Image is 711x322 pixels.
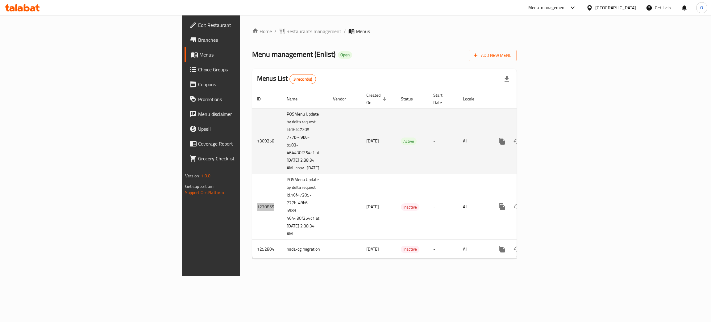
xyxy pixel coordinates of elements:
[366,137,379,145] span: [DATE]
[282,108,328,174] td: POSMenu Update by delta request Id:16f47205-777b-49b6-b583-464430f254c1 at [DATE] 2:38:34 AM_copy...
[185,32,301,47] a: Branches
[185,172,200,180] span: Version:
[401,246,419,253] span: Inactive
[290,76,316,82] span: 3 record(s)
[252,90,559,259] table: enhanced table
[338,52,352,57] span: Open
[199,51,296,58] span: Menus
[495,199,509,214] button: more
[458,174,490,240] td: All
[499,72,514,87] div: Export file
[463,95,482,103] span: Locale
[401,204,419,211] span: Inactive
[198,110,296,118] span: Menu disclaimer
[366,203,379,211] span: [DATE]
[257,95,269,103] span: ID
[185,47,301,62] a: Menus
[428,174,458,240] td: -
[282,240,328,259] td: nada-cg migration
[495,242,509,256] button: more
[198,66,296,73] span: Choice Groups
[185,121,301,136] a: Upsell
[433,91,451,106] span: Start Date
[428,108,458,174] td: -
[289,74,316,84] div: Total records count
[185,151,301,166] a: Grocery Checklist
[458,240,490,259] td: All
[185,92,301,107] a: Promotions
[185,62,301,77] a: Choice Groups
[366,91,389,106] span: Created On
[185,136,301,151] a: Coverage Report
[495,134,509,149] button: more
[469,50,517,61] button: Add New Menu
[509,242,524,256] button: Change Status
[198,155,296,162] span: Grocery Checklist
[458,108,490,174] td: All
[338,51,352,59] div: Open
[201,172,211,180] span: 1.0.0
[287,95,306,103] span: Name
[509,199,524,214] button: Change Status
[198,125,296,133] span: Upsell
[333,95,354,103] span: Vendor
[198,140,296,147] span: Coverage Report
[198,36,296,44] span: Branches
[286,28,341,35] span: Restaurants management
[474,52,512,59] span: Add New Menu
[401,138,417,145] span: Active
[344,28,346,35] li: /
[366,245,379,253] span: [DATE]
[185,18,301,32] a: Edit Restaurant
[252,28,517,35] nav: breadcrumb
[185,107,301,121] a: Menu disclaimer
[185,77,301,92] a: Coupons
[700,4,703,11] span: O
[490,90,559,108] th: Actions
[595,4,636,11] div: [GEOGRAPHIC_DATA]
[282,174,328,240] td: POSMenu Update by delta request Id:16f47205-777b-49b6-b583-464430f254c1 at [DATE] 2:38:34 AM
[356,28,370,35] span: Menus
[401,138,417,145] div: Active
[198,95,296,103] span: Promotions
[257,74,316,84] h2: Menus List
[509,134,524,149] button: Change Status
[185,182,214,190] span: Get support on:
[185,189,224,197] a: Support.OpsPlatform
[401,95,421,103] span: Status
[198,81,296,88] span: Coupons
[279,28,341,35] a: Restaurants management
[428,240,458,259] td: -
[528,4,566,11] div: Menu-management
[198,21,296,29] span: Edit Restaurant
